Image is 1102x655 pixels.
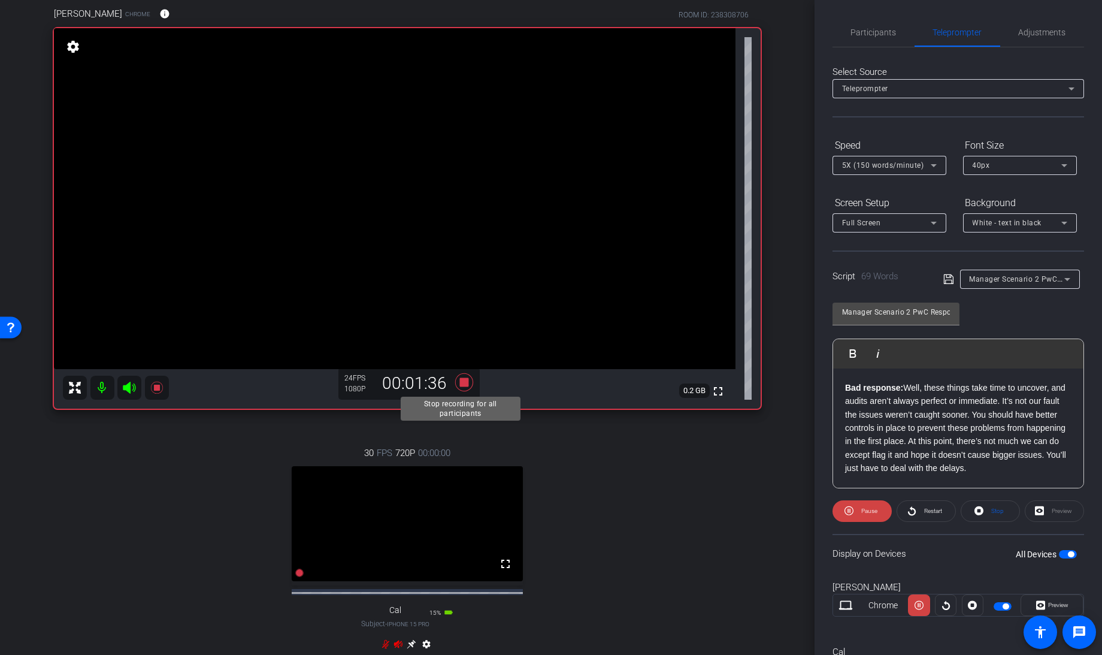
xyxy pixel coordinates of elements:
span: White - text in black [973,219,1042,227]
mat-icon: message [1072,625,1086,639]
span: FPS [353,374,365,382]
span: Participants [851,28,897,37]
span: Subject [362,618,430,629]
div: 24 [344,373,374,383]
button: Bold (Ctrl+B) [841,342,864,366]
span: 69 Words [861,271,898,282]
span: 40px [973,161,990,170]
span: 0.2 GB [679,384,710,398]
button: Italic (Ctrl+I) [867,342,889,366]
span: Preview [1048,602,1068,608]
div: 00:01:36 [374,373,455,394]
span: 5X (150 words/minute) [842,161,924,170]
div: Script [832,270,927,283]
span: Cal [390,605,402,615]
span: Chrome [125,10,150,19]
span: - [386,620,387,628]
p: Well, these things take time to uncover, and audits aren’t always perfect or immediate. It’s not ... [845,381,1071,475]
span: Adjustments [1019,28,1066,37]
span: 30 [364,446,374,460]
div: Chrome [858,599,909,612]
strong: Bad response: [845,383,903,393]
span: 720P [395,446,415,460]
div: Background [963,193,1077,213]
mat-icon: settings [419,639,434,654]
div: ROOM ID: 238308706 [679,10,749,20]
span: Stop [991,508,1004,514]
mat-icon: accessibility [1033,625,1047,639]
span: Manager Scenario 2 PwC Response [970,274,1094,283]
div: 1080P [344,384,374,394]
span: 15% [430,609,441,616]
span: Restart [924,508,942,514]
mat-icon: fullscreen [711,384,725,399]
div: Stop recording for all participants [401,397,520,421]
div: Font Size [963,135,1077,156]
mat-icon: settings [65,40,81,54]
div: Screen Setup [832,193,946,213]
div: [PERSON_NAME] [832,581,1084,594]
span: 00:00:00 [418,446,450,460]
button: Pause [832,500,892,522]
span: Pause [861,508,877,514]
mat-icon: info [159,8,170,19]
span: FPS [377,446,392,460]
div: Speed [832,135,946,156]
div: Select Source [832,65,1084,79]
span: Teleprompter [933,28,982,37]
input: Title [842,305,950,319]
mat-icon: fullscreen [498,557,513,571]
button: Preview [1021,594,1083,616]
button: Stop [961,500,1020,522]
mat-icon: battery_std [444,608,453,617]
span: Teleprompter [842,84,888,93]
span: iPhone 15 Pro [387,621,430,627]
button: Restart [897,500,956,522]
span: Full Screen [842,219,881,227]
div: Display on Devices [832,534,1084,573]
span: [PERSON_NAME] [54,7,122,20]
label: All Devices [1016,548,1059,560]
